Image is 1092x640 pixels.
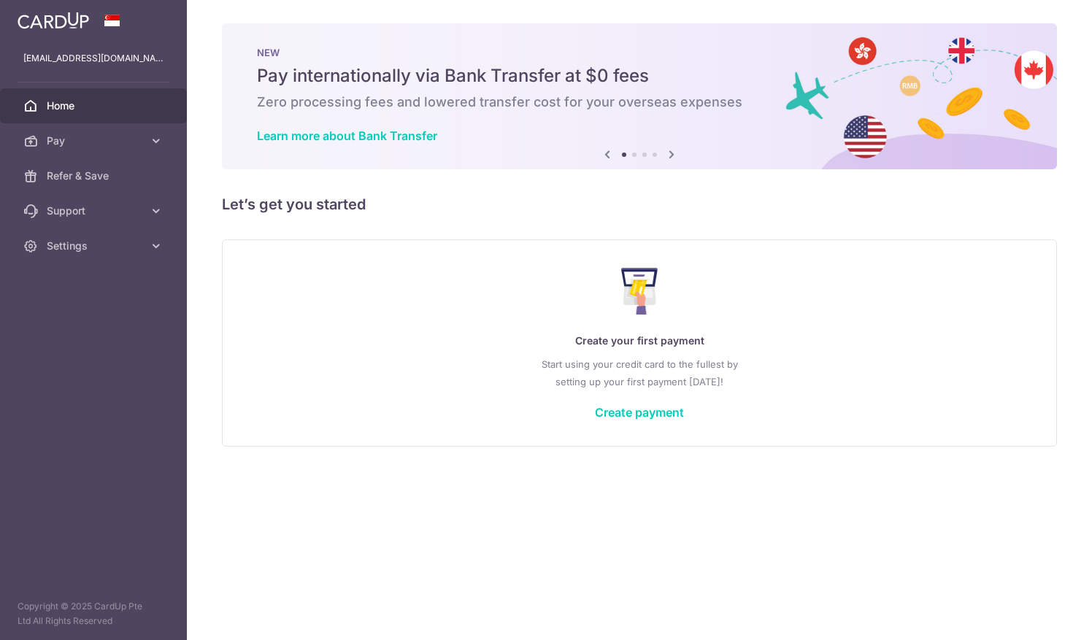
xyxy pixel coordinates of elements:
[257,47,1022,58] p: NEW
[252,332,1027,350] p: Create your first payment
[222,193,1057,216] h5: Let’s get you started
[18,12,89,29] img: CardUp
[47,169,143,183] span: Refer & Save
[47,134,143,148] span: Pay
[257,128,437,143] a: Learn more about Bank Transfer
[47,204,143,218] span: Support
[23,51,164,66] p: [EMAIL_ADDRESS][DOMAIN_NAME]
[47,99,143,113] span: Home
[47,239,143,253] span: Settings
[257,93,1022,111] h6: Zero processing fees and lowered transfer cost for your overseas expenses
[595,405,684,420] a: Create payment
[257,64,1022,88] h5: Pay internationally via Bank Transfer at $0 fees
[252,355,1027,390] p: Start using your credit card to the fullest by setting up your first payment [DATE]!
[621,268,658,315] img: Make Payment
[222,23,1057,169] img: Bank transfer banner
